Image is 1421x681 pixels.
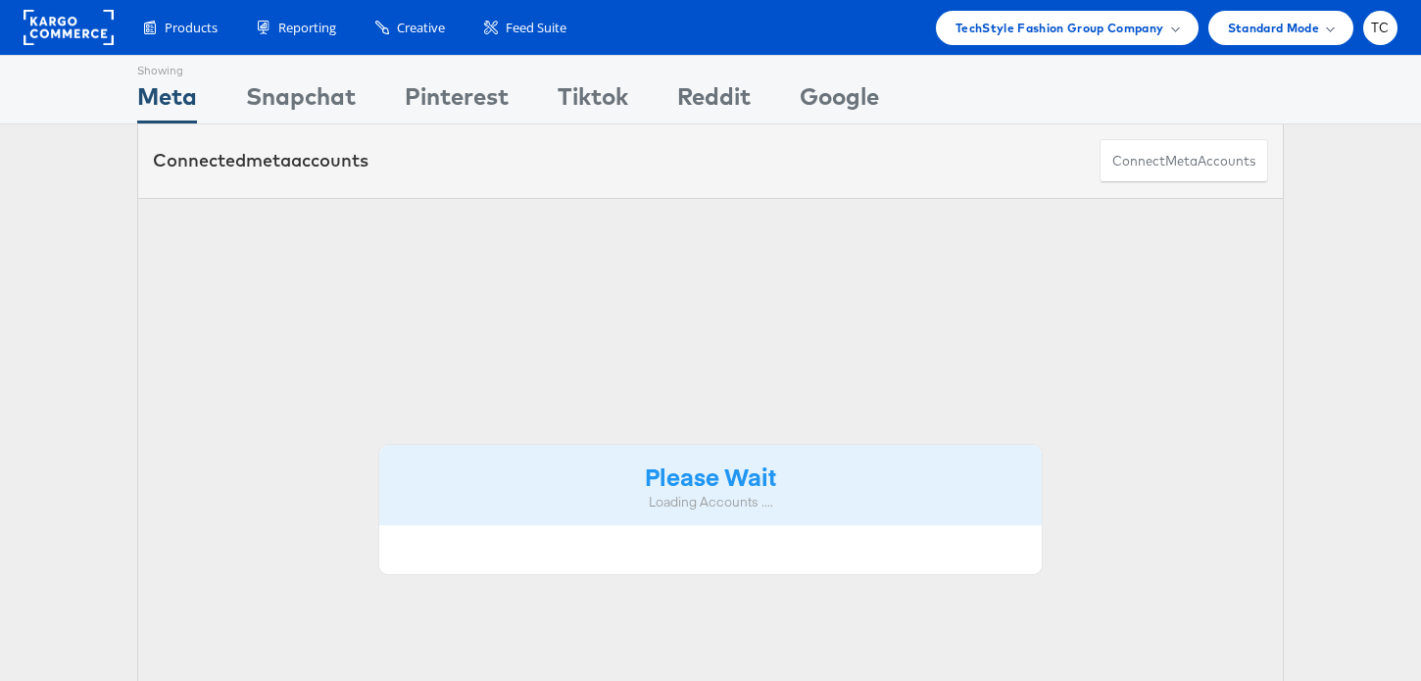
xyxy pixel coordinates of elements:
[394,493,1027,511] div: Loading Accounts ....
[137,79,197,123] div: Meta
[558,79,628,123] div: Tiktok
[278,19,336,37] span: Reporting
[246,79,356,123] div: Snapchat
[645,460,776,492] strong: Please Wait
[246,149,291,171] span: meta
[165,19,218,37] span: Products
[405,79,509,123] div: Pinterest
[137,56,197,79] div: Showing
[153,148,368,173] div: Connected accounts
[800,79,879,123] div: Google
[1100,139,1268,183] button: ConnectmetaAccounts
[1165,152,1198,170] span: meta
[397,19,445,37] span: Creative
[677,79,751,123] div: Reddit
[506,19,566,37] span: Feed Suite
[955,18,1164,38] span: TechStyle Fashion Group Company
[1371,22,1390,34] span: TC
[1228,18,1319,38] span: Standard Mode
